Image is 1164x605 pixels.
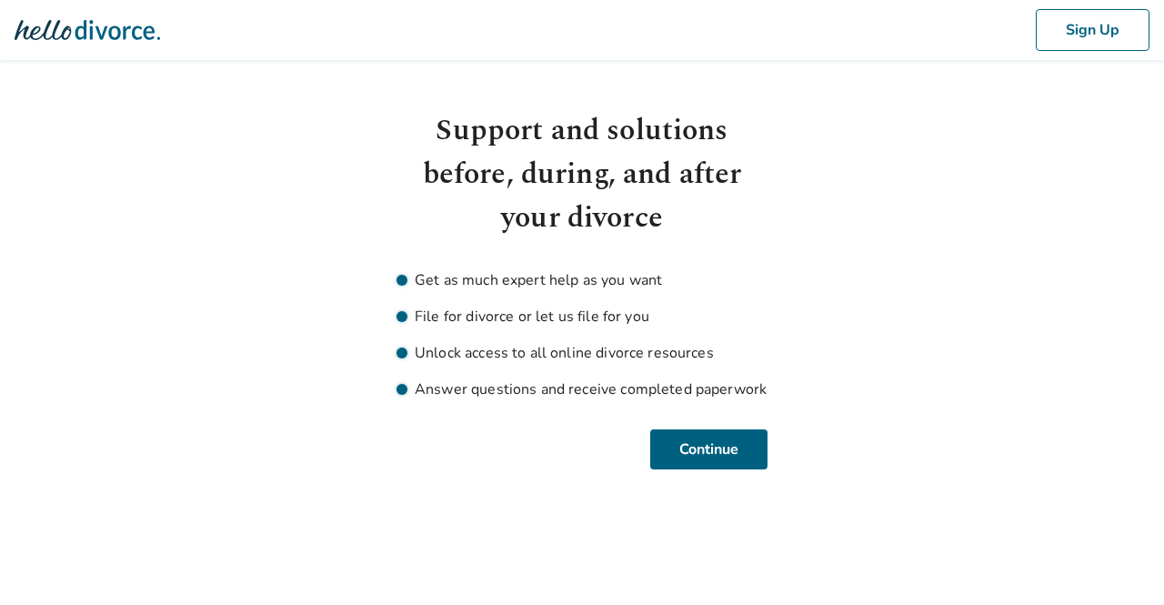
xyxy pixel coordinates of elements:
[650,429,768,469] button: Continue
[396,269,768,291] li: Get as much expert help as you want
[1036,9,1149,51] button: Sign Up
[396,109,768,240] h1: Support and solutions before, during, and after your divorce
[15,12,160,48] img: Hello Divorce Logo
[396,306,768,328] li: File for divorce or let us file for you
[396,378,768,400] li: Answer questions and receive completed paperwork
[396,342,768,364] li: Unlock access to all online divorce resources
